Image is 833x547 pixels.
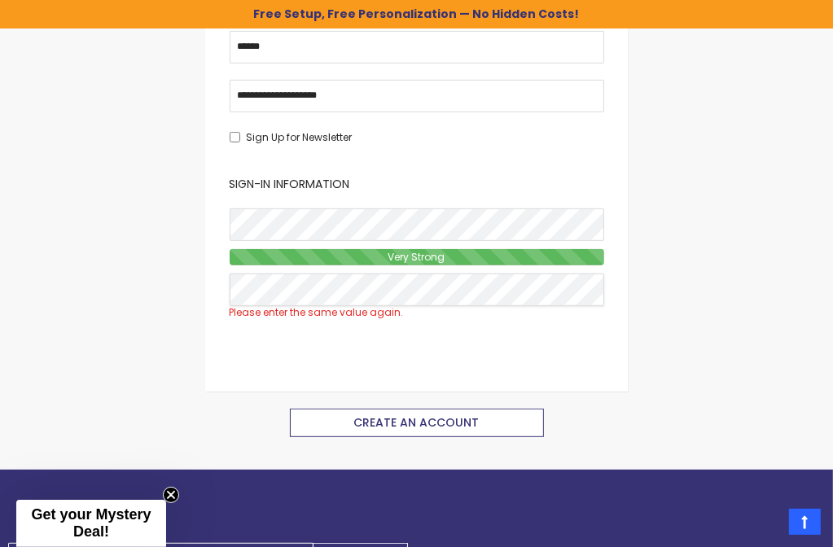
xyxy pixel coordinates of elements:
button: Create an Account [290,409,544,437]
span: Very Strong [384,250,449,264]
div: Please enter the same value again. [230,306,604,319]
a: Top [789,509,821,535]
span: Sign Up for Newsletter [247,130,353,144]
button: Close teaser [163,487,179,503]
span: Create an Account [354,414,480,431]
div: Password Strength: [230,249,604,265]
span: Get your Mystery Deal! [31,506,151,540]
span: Sign-in Information [230,176,350,192]
div: Get your Mystery Deal!Close teaser [16,500,166,547]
